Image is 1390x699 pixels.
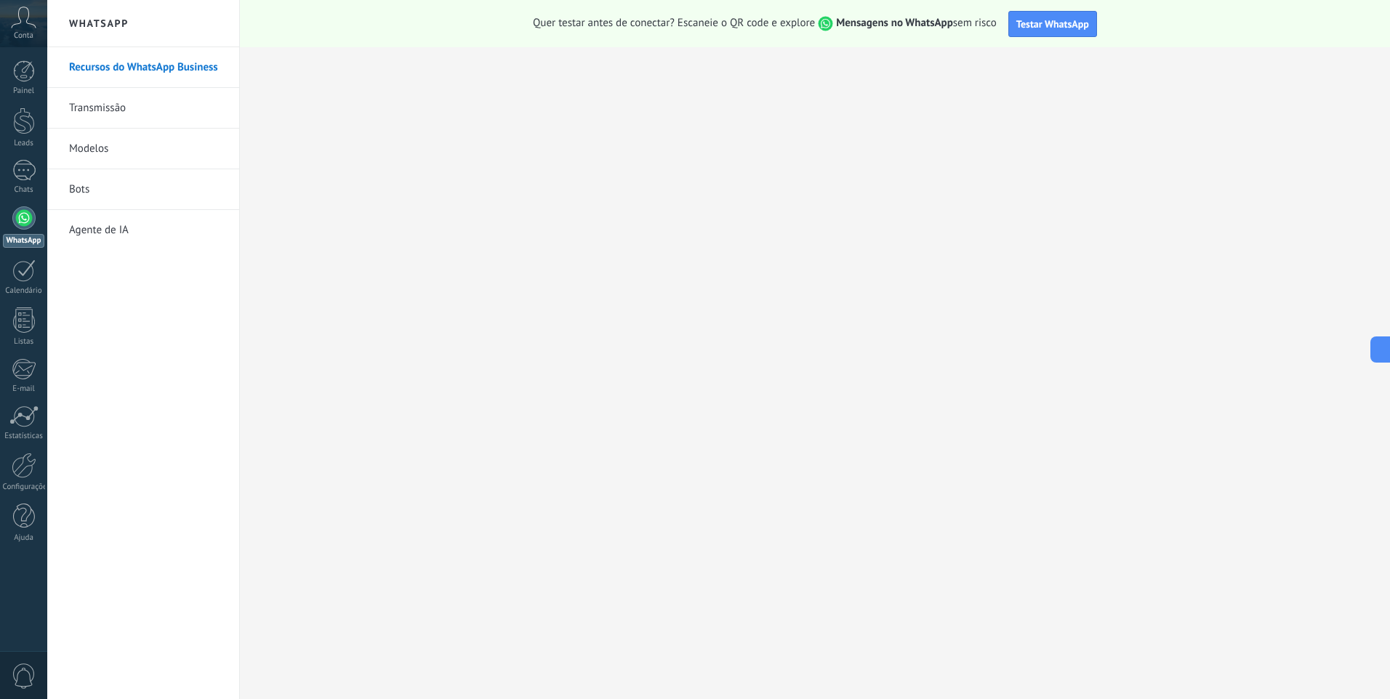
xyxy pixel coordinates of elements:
[3,384,45,394] div: E-mail
[47,88,239,129] li: Transmissão
[1016,17,1089,31] span: Testar WhatsApp
[533,16,997,31] span: Quer testar antes de conectar? Escaneie o QR code e explore sem risco
[69,47,225,88] a: Recursos do WhatsApp Business
[69,210,225,251] a: Agente de IA
[3,533,45,543] div: Ajuda
[3,482,45,492] div: Configurações
[3,185,45,195] div: Chats
[47,129,239,169] li: Modelos
[3,139,45,148] div: Leads
[3,86,45,96] div: Painel
[1008,11,1097,37] button: Testar WhatsApp
[3,337,45,347] div: Listas
[3,286,45,296] div: Calendário
[14,31,33,41] span: Conta
[47,169,239,210] li: Bots
[836,16,953,30] strong: Mensagens no WhatsApp
[3,432,45,441] div: Estatísticas
[3,234,44,248] div: WhatsApp
[47,47,239,88] li: Recursos do WhatsApp Business
[47,210,239,250] li: Agente de IA
[69,129,225,169] a: Modelos
[69,169,225,210] a: Bots
[69,88,225,129] a: Transmissão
